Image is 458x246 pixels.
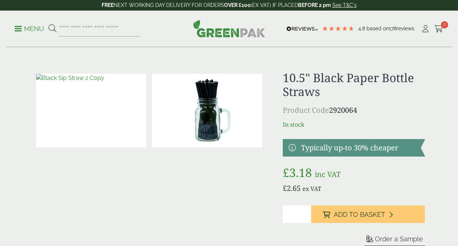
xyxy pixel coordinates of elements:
img: GreenPak Supplies [193,20,265,37]
p: In stock [283,120,425,129]
i: Cart [434,25,443,32]
span: Add to Basket [334,211,385,219]
a: 2 [434,23,443,34]
span: 178 [389,26,396,31]
button: Order a Sample [364,235,425,246]
div: 4.78 Stars [322,25,355,32]
span: £ [283,183,287,193]
span: 2 [441,21,448,28]
strong: BEFORE 2 pm [298,2,331,8]
a: Menu [15,24,44,32]
bdi: 2.65 [283,183,301,193]
h1: 10.5" Black Paper Bottle Straws [283,71,425,99]
span: inc VAT [315,169,341,179]
span: Order a Sample [375,235,423,243]
span: ex VAT [302,185,321,193]
p: 2920064 [283,105,425,116]
img: REVIEWS.io [286,26,318,31]
a: See T&C's [332,2,357,8]
button: Add to Basket [311,205,425,223]
span: Product Code [283,105,329,115]
bdi: 3.18 [283,165,312,180]
i: My Account [421,25,430,32]
span: £ [283,165,289,180]
strong: OVER £100 [224,2,251,8]
img: Black Sip Straw 2 Copy [36,74,146,147]
strong: FREE [102,2,114,8]
span: Based on [367,26,389,31]
span: 4.8 [358,26,367,31]
span: reviews [396,26,414,31]
img: 8 [152,74,262,147]
p: Menu [15,24,44,33]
